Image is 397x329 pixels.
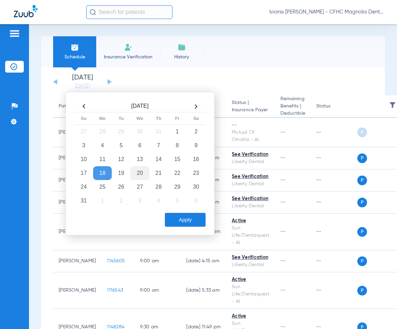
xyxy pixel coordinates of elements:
[59,103,96,110] div: Patient Name
[357,286,367,295] span: P
[181,272,226,309] td: [DATE] 5:33 AM
[269,9,383,16] span: Ivianis [PERSON_NAME] - CFHC Magnolia Dental
[101,54,155,60] span: Insurance Verification
[59,103,89,110] div: Patient Name
[53,250,101,272] td: [PERSON_NAME]
[357,176,367,185] span: P
[357,227,367,237] span: P
[232,158,269,166] div: Liberty Dental
[107,258,125,263] span: 1145605
[357,128,367,137] span: P
[9,29,20,38] img: hamburger-icon
[232,283,269,305] div: Sun Life/Dentaquest - AI
[232,151,269,158] div: See Verification
[311,272,357,309] td: --
[107,288,123,293] span: 1116543
[232,276,269,283] div: Active
[14,5,38,17] img: Zuub Logo
[232,173,269,180] div: See Verification
[280,229,286,234] span: --
[62,74,103,90] li: [DATE]
[165,213,206,227] button: Apply
[232,106,269,114] span: Insurance Payer
[232,195,269,203] div: See Verification
[93,101,187,112] th: [DATE]
[311,191,357,214] td: --
[280,258,286,263] span: --
[280,288,286,293] span: --
[357,153,367,163] span: P
[311,214,357,250] td: --
[53,272,101,309] td: [PERSON_NAME]
[232,122,269,129] div: --
[311,250,357,272] td: --
[226,95,275,118] th: Status |
[311,95,357,118] th: Status
[275,95,311,118] th: Remaining Benefits |
[280,156,286,160] span: --
[357,198,367,207] span: P
[71,43,79,51] img: Schedule
[232,225,269,246] div: Sun Life/Dentaquest - AI
[232,313,269,320] div: Active
[124,43,132,51] img: Manual Insurance Verification
[135,272,181,309] td: 9:00 AM
[135,250,181,272] td: 9:00 AM
[232,203,269,210] div: Liberty Dental
[232,180,269,188] div: Liberty Dental
[357,256,367,266] span: P
[165,54,198,60] span: History
[311,118,357,147] td: --
[280,110,305,117] span: Deductible
[280,178,286,182] span: --
[280,200,286,205] span: --
[181,250,226,272] td: [DATE] 4:15 AM
[232,217,269,225] div: Active
[86,5,172,19] input: Search for patients
[232,261,269,269] div: Liberty Dental
[58,54,91,60] span: Schedule
[280,130,286,135] span: --
[232,254,269,261] div: See Verification
[311,147,357,169] td: --
[311,169,357,191] td: --
[232,129,269,143] div: Mutual Of Omaha - AI
[62,83,103,90] a: [DATE]
[178,43,186,51] img: History
[389,102,396,109] img: filter.svg
[90,9,96,15] img: Search Icon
